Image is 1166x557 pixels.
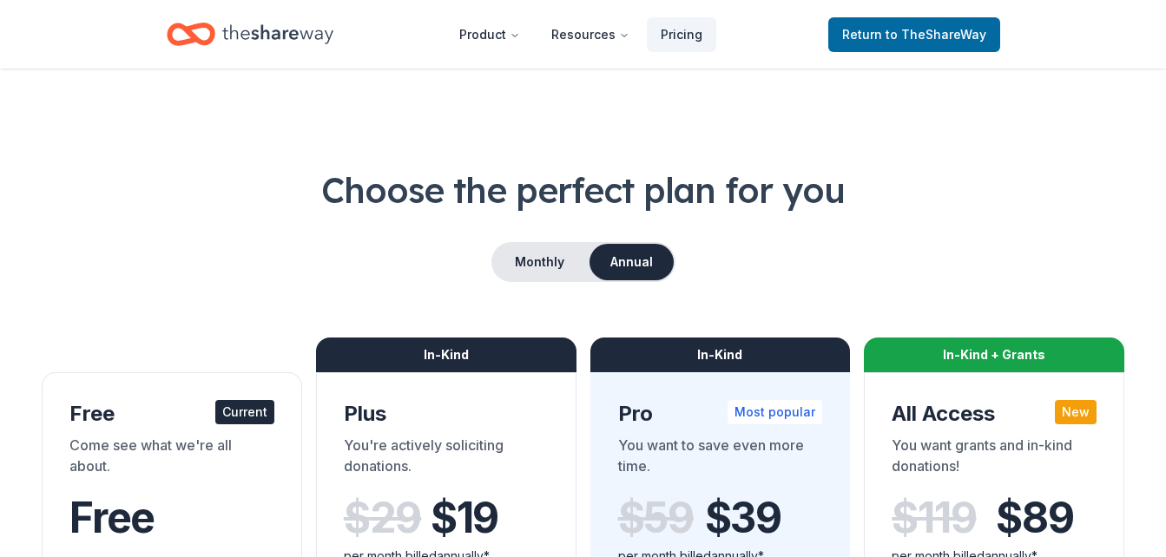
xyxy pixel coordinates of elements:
div: In-Kind + Grants [864,337,1124,372]
h1: Choose the perfect plan for you [42,166,1124,214]
span: $ 19 [431,494,498,542]
nav: Main [445,14,716,55]
button: Monthly [493,244,586,280]
div: Plus [344,400,549,428]
a: Returnto TheShareWay [828,17,1000,52]
div: In-Kind [316,337,576,372]
div: You're actively soliciting donations. [344,435,549,483]
div: Current [215,400,274,424]
span: Return [842,24,986,45]
div: Most popular [728,400,822,424]
div: All Access [892,400,1097,428]
div: You want to save even more time. [618,435,823,483]
a: Home [167,14,333,55]
div: Free [69,400,274,428]
div: You want grants and in-kind donations! [892,435,1097,483]
button: Annual [590,244,674,280]
div: New [1055,400,1097,424]
span: $ 89 [996,494,1073,542]
div: Come see what we're all about. [69,435,274,483]
div: In-Kind [590,337,851,372]
span: to TheShareWay [886,27,986,42]
span: $ 39 [705,494,781,542]
button: Product [445,17,534,52]
button: Resources [537,17,643,52]
a: Pricing [647,17,716,52]
div: Pro [618,400,823,428]
span: Free [69,492,155,543]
